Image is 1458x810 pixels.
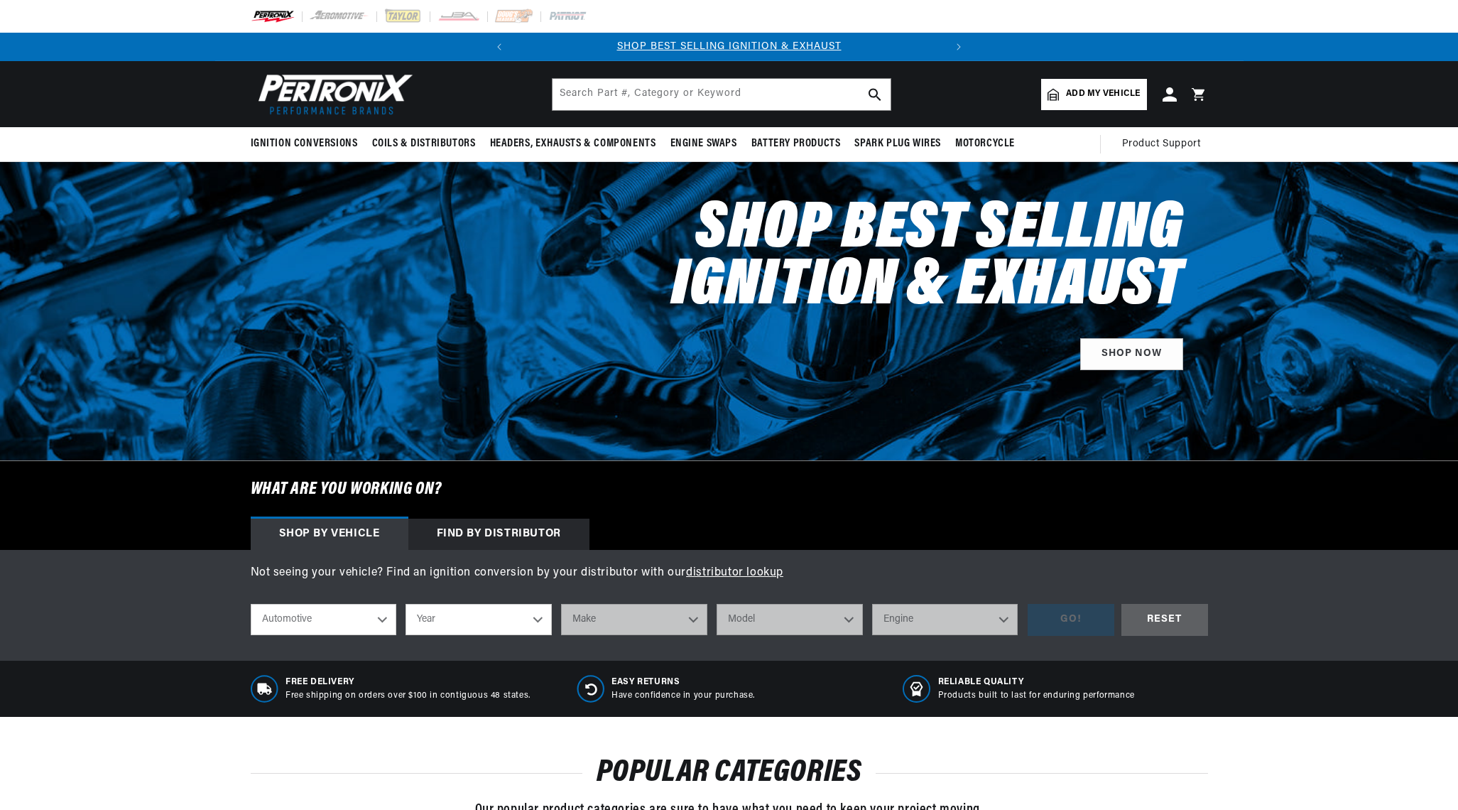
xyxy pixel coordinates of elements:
button: Translation missing: en.sections.announcements.next_announcement [945,33,973,61]
select: Year [406,604,552,635]
span: Battery Products [751,136,841,151]
span: Headers, Exhausts & Components [490,136,656,151]
slideshow-component: Translation missing: en.sections.announcements.announcement_bar [215,33,1244,61]
button: search button [859,79,891,110]
div: Find by Distributor [408,519,589,550]
a: Add my vehicle [1041,79,1146,110]
span: Ignition Conversions [251,136,358,151]
img: Pertronix [251,70,414,119]
summary: Coils & Distributors [365,127,483,161]
summary: Motorcycle [948,127,1022,161]
h6: What are you working on? [215,461,1244,518]
summary: Engine Swaps [663,127,744,161]
a: SHOP NOW [1080,338,1183,370]
a: distributor lookup [686,567,783,578]
summary: Ignition Conversions [251,127,365,161]
div: RESET [1121,604,1208,636]
span: Product Support [1122,136,1201,152]
select: Ride Type [251,604,397,635]
summary: Battery Products [744,127,848,161]
p: Have confidence in your purchase. [611,690,755,702]
h2: Shop Best Selling Ignition & Exhaust [576,202,1183,315]
summary: Spark Plug Wires [847,127,948,161]
select: Engine [872,604,1018,635]
span: Free Delivery [285,676,531,688]
summary: Headers, Exhausts & Components [483,127,663,161]
p: Products built to last for enduring performance [938,690,1135,702]
div: Shop by vehicle [251,519,408,550]
h2: POPULAR CATEGORIES [251,760,1208,787]
span: RELIABLE QUALITY [938,676,1135,688]
p: Not seeing your vehicle? Find an ignition conversion by your distributor with our [251,564,1208,583]
select: Model [717,604,863,635]
input: Search Part #, Category or Keyword [553,79,891,110]
div: Announcement [513,39,945,55]
span: Coils & Distributors [372,136,476,151]
button: Translation missing: en.sections.announcements.previous_announcement [485,33,513,61]
summary: Product Support [1122,127,1208,161]
span: Motorcycle [955,136,1015,151]
select: Make [561,604,707,635]
span: Add my vehicle [1066,87,1140,101]
p: Free shipping on orders over $100 in contiguous 48 states. [285,690,531,702]
a: SHOP BEST SELLING IGNITION & EXHAUST [617,41,842,52]
div: 1 of 2 [513,39,945,55]
span: Engine Swaps [670,136,737,151]
span: Spark Plug Wires [854,136,941,151]
span: Easy Returns [611,676,755,688]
